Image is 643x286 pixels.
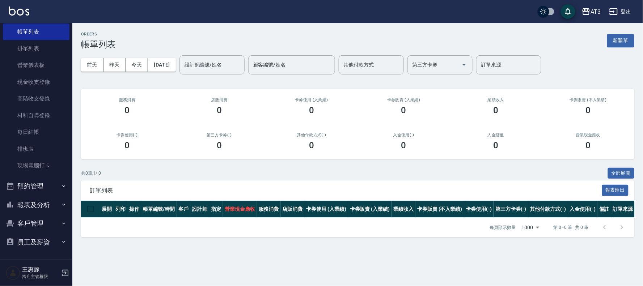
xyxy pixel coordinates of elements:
th: 服務消費 [257,201,281,218]
th: 第三方卡券(-) [494,201,528,218]
a: 材料自購登錄 [3,107,69,124]
button: [DATE] [148,58,175,72]
h2: 店販消費 [182,98,257,102]
h2: 卡券使用(-) [90,133,165,137]
h2: 卡券販賣 (入業績) [366,98,441,102]
a: 新開單 [607,37,634,44]
h2: 業績收入 [458,98,533,102]
h2: 第三方卡券(-) [182,133,257,137]
th: 列印 [114,201,127,218]
a: 營業儀表板 [3,57,69,73]
button: 員工及薪資 [3,233,69,252]
th: 卡券販賣 (入業績) [348,201,392,218]
h5: 王惠麗 [22,266,59,273]
a: 現金收支登錄 [3,74,69,90]
h3: 0 [586,105,591,115]
h3: 0 [494,105,499,115]
button: 客戶管理 [3,214,69,233]
button: 新開單 [607,34,634,47]
a: 排班表 [3,141,69,157]
a: 報表匯出 [602,187,629,193]
div: AT3 [591,7,601,16]
h2: 入金儲值 [458,133,533,137]
th: 卡券使用(-) [464,201,494,218]
th: 操作 [127,201,141,218]
p: 跨店主管權限 [22,273,59,280]
h3: 0 [401,140,406,150]
h3: 0 [586,140,591,150]
h3: 0 [494,140,499,150]
button: 昨天 [103,58,126,72]
th: 卡券使用 (入業績) [304,201,348,218]
th: 客戶 [177,201,190,218]
h3: 0 [217,105,222,115]
th: 入金使用(-) [568,201,598,218]
img: Logo [9,7,29,16]
th: 設計師 [190,201,209,218]
h3: 0 [309,105,314,115]
th: 業績收入 [392,201,415,218]
th: 備註 [597,201,611,218]
h2: 卡券販賣 (不入業績) [551,98,626,102]
button: 報表匯出 [602,185,629,196]
h3: 服務消費 [90,98,165,102]
p: 共 0 筆, 1 / 0 [81,170,101,176]
button: 全部展開 [608,168,635,179]
h3: 0 [309,140,314,150]
span: 訂單列表 [90,187,602,194]
th: 展開 [100,201,114,218]
button: 報表及分析 [3,196,69,214]
h2: 入金使用(-) [366,133,441,137]
h3: 帳單列表 [81,39,116,50]
th: 其他付款方式(-) [528,201,568,218]
h3: 0 [401,105,406,115]
th: 卡券販賣 (不入業績) [415,201,464,218]
a: 每日結帳 [3,124,69,140]
th: 訂單來源 [611,201,635,218]
img: Person [6,266,20,280]
p: 每頁顯示數量 [490,224,516,231]
a: 掛單列表 [3,40,69,57]
h2: ORDERS [81,32,116,37]
button: 今天 [126,58,148,72]
button: 登出 [606,5,634,18]
a: 高階收支登錄 [3,90,69,107]
th: 指定 [209,201,223,218]
h2: 其他付款方式(-) [274,133,349,137]
th: 帳單編號/時間 [141,201,177,218]
h3: 0 [124,140,130,150]
button: save [561,4,575,19]
button: 前天 [81,58,103,72]
th: 店販消費 [281,201,305,218]
a: 帳單列表 [3,24,69,40]
button: AT3 [579,4,604,19]
a: 現場電腦打卡 [3,157,69,174]
h3: 0 [217,140,222,150]
p: 第 0–0 筆 共 0 筆 [554,224,589,231]
h3: 0 [124,105,130,115]
button: Open [458,59,470,71]
h2: 卡券使用 (入業績) [274,98,349,102]
th: 營業現金應收 [223,201,257,218]
button: 預約管理 [3,177,69,196]
div: 1000 [519,218,542,237]
h2: 營業現金應收 [551,133,626,137]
